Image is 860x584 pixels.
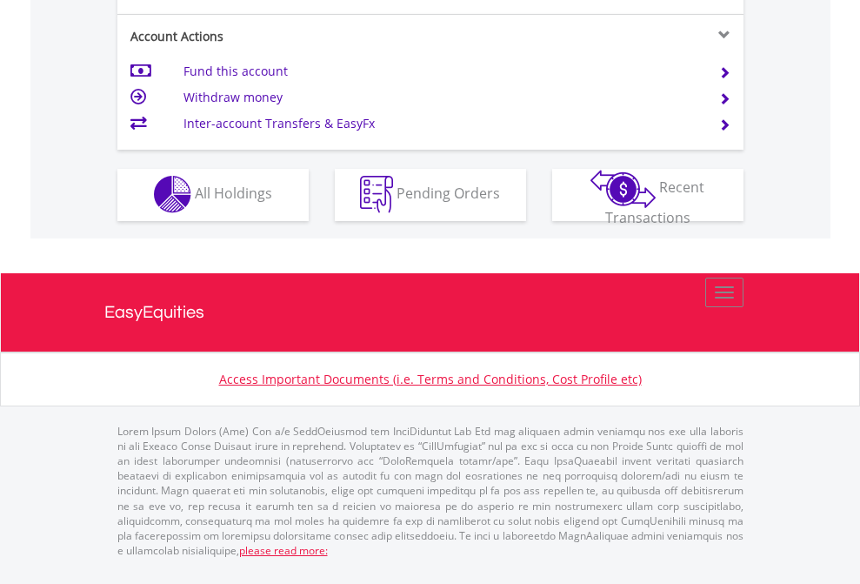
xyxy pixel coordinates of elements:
[154,176,191,213] img: holdings-wht.png
[335,169,526,221] button: Pending Orders
[183,111,697,137] td: Inter-account Transfers & EasyFx
[239,543,328,558] a: please read more:
[590,170,656,208] img: transactions-zar-wht.png
[195,184,272,203] span: All Holdings
[360,176,393,213] img: pending_instructions-wht.png
[104,273,757,352] a: EasyEquities
[117,28,430,45] div: Account Actions
[183,84,697,111] td: Withdraw money
[605,178,705,227] span: Recent Transactions
[397,184,500,203] span: Pending Orders
[117,424,743,558] p: Lorem Ipsum Dolors (Ame) Con a/e SeddOeiusmod tem InciDiduntut Lab Etd mag aliquaen admin veniamq...
[552,169,743,221] button: Recent Transactions
[219,371,642,387] a: Access Important Documents (i.e. Terms and Conditions, Cost Profile etc)
[117,169,309,221] button: All Holdings
[183,58,697,84] td: Fund this account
